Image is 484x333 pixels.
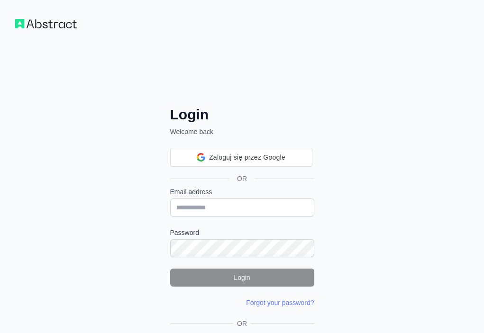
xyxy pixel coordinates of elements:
[170,106,314,123] h2: Login
[170,127,314,136] p: Welcome back
[170,187,314,197] label: Email address
[246,299,314,306] a: Forgot your password?
[233,319,251,328] span: OR
[229,174,255,183] span: OR
[209,153,285,162] span: Zaloguj się przez Google
[170,228,314,237] label: Password
[15,19,77,28] img: Workflow
[170,148,312,167] div: Zaloguj się przez Google
[170,269,314,287] button: Login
